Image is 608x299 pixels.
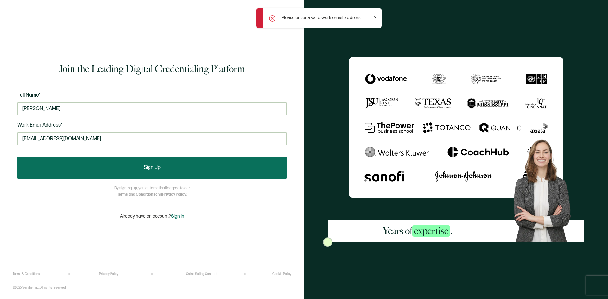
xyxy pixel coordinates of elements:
span: Sign Up [144,165,161,170]
a: Terms and Conditions [117,192,155,197]
button: Sign Up [17,157,287,179]
p: ©2025 Sertifier Inc.. All rights reserved. [13,286,66,290]
a: Terms & Conditions [13,272,40,276]
a: Online Selling Contract [186,272,217,276]
p: Please enter a valid work email address. [282,14,361,21]
a: Privacy Policy [99,272,118,276]
h2: Years of . [383,225,452,237]
span: Work Email Address* [17,122,63,128]
p: By signing up, you automatically agree to our and . [114,185,190,198]
img: Sertifier Signup - Years of <span class="strong-h">expertise</span>. [349,57,563,198]
span: expertise [412,225,450,237]
p: Already have an account? [120,214,184,219]
a: Privacy Policy [162,192,186,197]
input: Jane Doe [17,102,287,115]
img: Sertifier Signup - Years of <span class="strong-h">expertise</span>. Hero [507,134,584,242]
img: Sertifier Signup [323,237,332,247]
input: Enter your work email address [17,132,287,145]
span: Sign In [171,214,184,219]
h1: Join the Leading Digital Credentialing Platform [59,63,245,75]
a: Cookie Policy [272,272,291,276]
span: Full Name* [17,92,41,98]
